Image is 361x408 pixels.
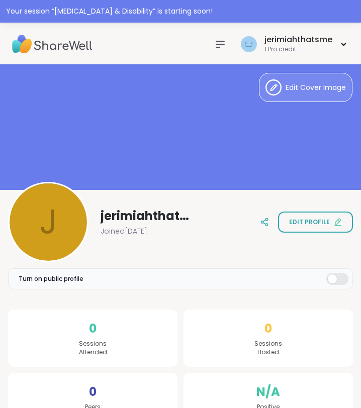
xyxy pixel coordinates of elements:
[286,82,346,93] span: Edit Cover Image
[289,218,330,227] span: Edit profile
[89,383,97,401] span: 0
[89,320,97,338] span: 0
[12,27,93,62] img: ShareWell Nav Logo
[259,73,352,102] button: Edit Cover Image
[254,340,282,357] span: Sessions Hosted
[101,226,147,236] span: Joined [DATE]
[79,340,107,357] span: Sessions Attended
[101,208,194,224] span: jerimiahthatsme
[256,383,280,401] span: N/A
[241,36,257,52] img: jerimiahthatsme
[19,274,83,283] span: Turn on public profile
[278,212,353,233] button: Edit profile
[264,45,332,54] div: 1 Pro credit
[6,6,355,17] div: Your session “ [MEDICAL_DATA] & Disability ” is starting soon!
[264,320,272,338] span: 0
[264,34,332,45] div: jerimiahthatsme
